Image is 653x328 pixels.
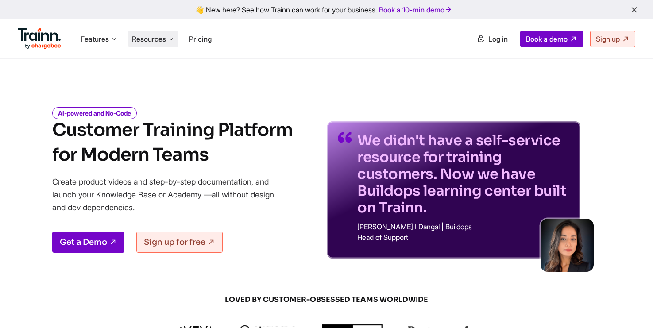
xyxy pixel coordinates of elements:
img: sabina-buildops.d2e8138.png [541,219,594,272]
span: Log in [488,35,508,43]
img: quotes-purple.41a7099.svg [338,132,352,143]
span: Resources [132,34,166,44]
a: Sign up for free [136,232,223,253]
i: AI-powered and No-Code [52,107,137,119]
p: Create product videos and step-by-step documentation, and launch your Knowledge Base or Academy —... [52,175,287,214]
h1: Customer Training Platform for Modern Teams [52,118,293,167]
a: Log in [471,31,513,47]
a: Pricing [189,35,212,43]
p: [PERSON_NAME] I Dangal | Buildops [357,223,570,230]
p: We didn't have a self-service resource for training customers. Now we have Buildops learning cent... [357,132,570,216]
img: Trainn Logo [18,28,61,49]
a: Book a demo [520,31,583,47]
span: Sign up [596,35,620,43]
p: Head of Support [357,234,570,241]
div: 👋 New here? See how Trainn can work for your business. [5,5,648,14]
span: Book a demo [526,35,568,43]
a: Book a 10-min demo [377,4,454,16]
span: Features [81,34,109,44]
span: LOVED BY CUSTOMER-OBSESSED TEAMS WORLDWIDE [114,295,539,305]
a: Sign up [590,31,635,47]
iframe: Chat Widget [609,286,653,328]
a: Get a Demo [52,232,124,253]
